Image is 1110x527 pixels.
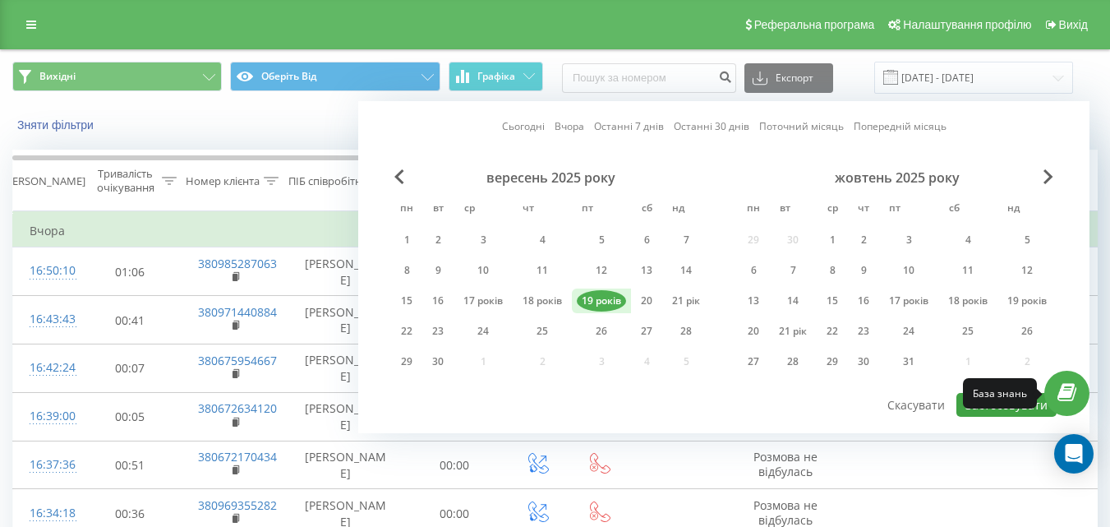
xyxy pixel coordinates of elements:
[738,258,769,283] div: Пн 6 жовтня 2025 р.
[422,319,454,344] div: 23 вересня 2025 р.
[772,197,797,222] abbr: вівторок
[662,289,710,313] div: нд 21 вер 2025 р.
[599,233,605,247] font: 5
[422,289,454,313] div: 16 вересня 2025 року.
[115,409,145,424] font: 00:05
[523,294,562,307] font: 18 років
[631,258,662,283] div: сб 13 вер 2025 р.
[454,228,513,252] div: 3 вересня 2025 р.
[401,324,412,338] font: 22
[305,353,386,385] font: [PERSON_NAME]
[288,173,380,188] font: ПІБ співробітника
[582,294,621,307] font: 19 років
[115,506,145,521] font: 00:36
[433,201,444,215] font: вт
[641,324,652,338] font: 27
[631,319,662,344] div: сб 27 вер 2025 р.
[97,166,154,195] font: Тривалість очікування
[997,258,1057,283] div: та 12 жовтня 2025 року.
[962,324,974,338] font: 25
[394,197,419,222] abbr: понеділок
[738,289,769,313] div: Пн 13 жовтня 2025 р.
[769,289,817,313] div: 14 жовтня 2025 р.
[422,228,454,252] div: 2 вересня 2025 року.
[572,319,631,344] div: Пт 26 вер 2025 р.
[457,197,481,222] abbr: середа
[879,319,938,344] div: Пт 24 жовтня 2025 р.
[848,319,879,344] div: Чт 23 жовтня 2025 р.
[942,197,966,222] abbr: субота
[938,289,997,313] div: субота, 18 жовтня 2025 р.
[440,457,469,473] font: 00:00
[903,263,914,277] font: 10
[1043,169,1053,184] span: Наступний місяць
[997,319,1057,344] div: та 26 жовтня 2025 року.
[879,349,938,374] div: Пт 31 жовтня 2025 р.
[830,233,836,247] font: 1
[973,386,1027,400] font: База знань
[642,201,652,215] font: сб
[572,289,631,313] div: Пт 19 вер 2025 р.
[477,263,489,277] font: 10
[115,361,145,377] font: 00:07
[672,294,700,307] font: 21 рік
[394,169,404,184] span: Попередній місяць
[432,294,444,307] font: 16
[39,69,76,83] font: Вихідні
[12,62,222,91] button: Вихідні
[644,233,650,247] font: 6
[404,233,410,247] font: 1
[575,197,600,222] abbr: п'ятниця
[449,62,543,91] button: Графіка
[662,228,710,252] div: нд 7 вер 2025 р.
[817,349,848,374] div: 29 жовтня 2025 р.
[305,400,386,432] font: [PERSON_NAME]
[486,169,615,187] font: вересень 2025 року
[780,201,790,215] font: вт
[1007,201,1020,215] font: нд
[198,304,277,320] a: 380971440884
[858,294,869,307] font: 16
[391,258,422,283] div: Пн 8 вер 2025 р.
[513,258,572,283] div: чт 11 вер 2025 р.
[1021,324,1033,338] font: 26
[454,258,513,283] div: 10 вересня 2025 р.
[903,18,1031,31] font: Налаштування профілю
[903,354,914,368] font: 31
[477,324,489,338] font: 24
[848,289,879,313] div: чт 16 жовтня 2025 р.
[848,228,879,252] div: 2 жовтня 2025 р.
[748,324,759,338] font: 20
[882,197,907,222] abbr: п'ятниця
[997,228,1057,252] div: й 5 жовтня 2025 р.
[858,324,869,338] font: 23
[30,505,76,520] font: 16:34:18
[962,263,974,277] font: 11
[769,258,817,283] div: 7 жовтня 2025 р.
[596,263,607,277] font: 12
[391,319,422,344] div: Пн 22 вер 2025 р.
[776,71,813,85] font: Експорт
[30,262,76,278] font: 16:50:10
[754,18,875,31] font: Реферальна програма
[391,228,422,252] div: Пн 1 вер 2025 р.
[949,201,960,215] font: сб
[1025,233,1030,247] font: 5
[391,289,422,313] div: Пн 15 вер 2025 р.
[938,319,997,344] div: субота, 25 жовтня 2025 року.
[30,456,76,472] font: 16:37:36
[748,294,759,307] font: 13
[516,197,541,222] abbr: четвер
[513,319,572,344] div: 25 вересня 2025 р.
[30,311,76,326] font: 16:43:43
[17,118,94,132] font: Зняти фільтри
[582,201,593,215] font: пт
[851,197,876,222] abbr: четвер
[751,263,757,277] font: 6
[435,263,441,277] font: 9
[115,264,145,280] font: 01:06
[817,228,848,252] div: 1 жовтня 2025 р.
[305,449,386,481] font: [PERSON_NAME]
[435,233,441,247] font: 2
[848,349,879,374] div: 30 жовтня 2025 р.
